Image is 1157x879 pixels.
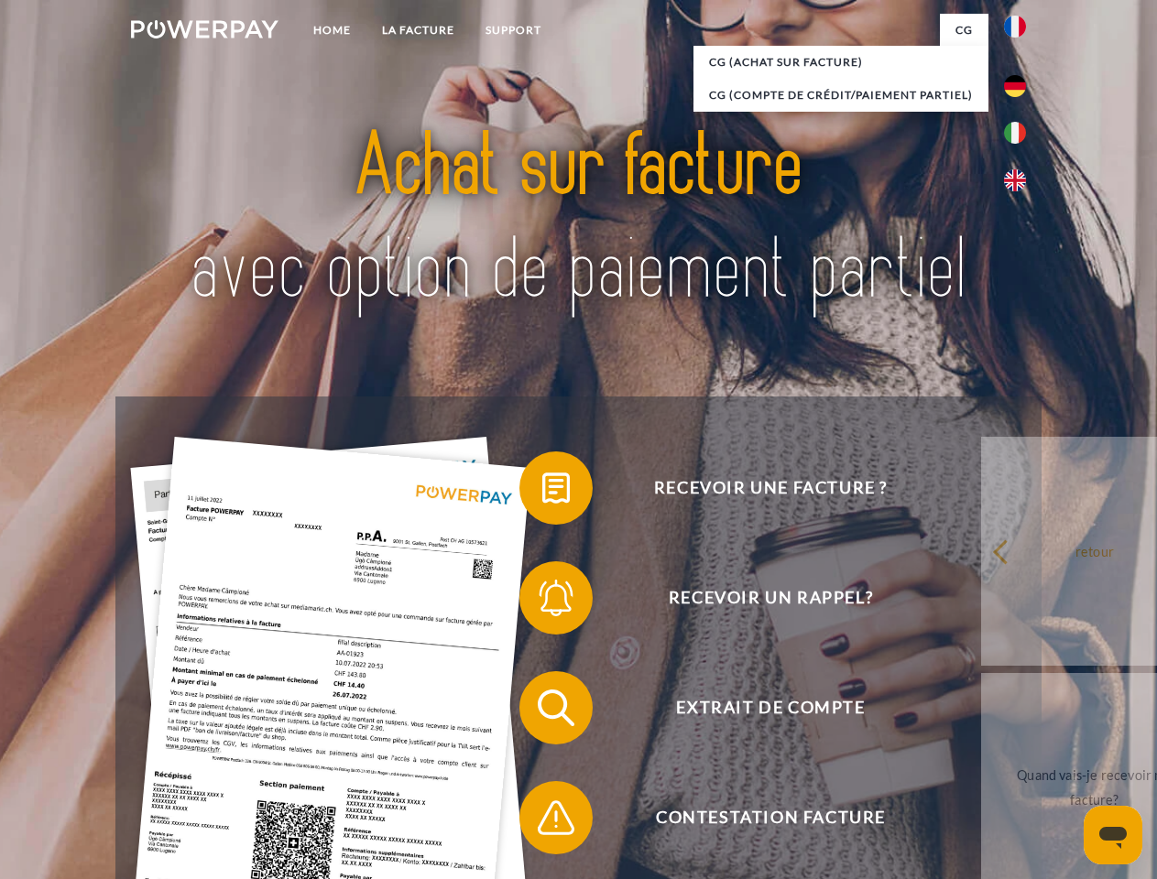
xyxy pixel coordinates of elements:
[546,671,995,744] span: Extrait de compte
[175,88,982,351] img: title-powerpay_fr.svg
[693,79,988,112] a: CG (Compte de crédit/paiement partiel)
[533,685,579,731] img: qb_search.svg
[1004,169,1026,191] img: en
[1004,122,1026,144] img: it
[546,561,995,635] span: Recevoir un rappel?
[1004,75,1026,97] img: de
[519,781,996,854] button: Contestation Facture
[470,14,557,47] a: Support
[1004,16,1026,38] img: fr
[546,451,995,525] span: Recevoir une facture ?
[298,14,366,47] a: Home
[519,671,996,744] button: Extrait de compte
[519,451,996,525] button: Recevoir une facture ?
[1084,806,1142,864] iframe: Bouton de lancement de la fenêtre de messagerie
[366,14,470,47] a: LA FACTURE
[533,575,579,621] img: qb_bell.svg
[533,795,579,841] img: qb_warning.svg
[519,561,996,635] button: Recevoir un rappel?
[131,20,278,38] img: logo-powerpay-white.svg
[693,46,988,79] a: CG (achat sur facture)
[546,781,995,854] span: Contestation Facture
[533,465,579,511] img: qb_bill.svg
[940,14,988,47] a: CG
